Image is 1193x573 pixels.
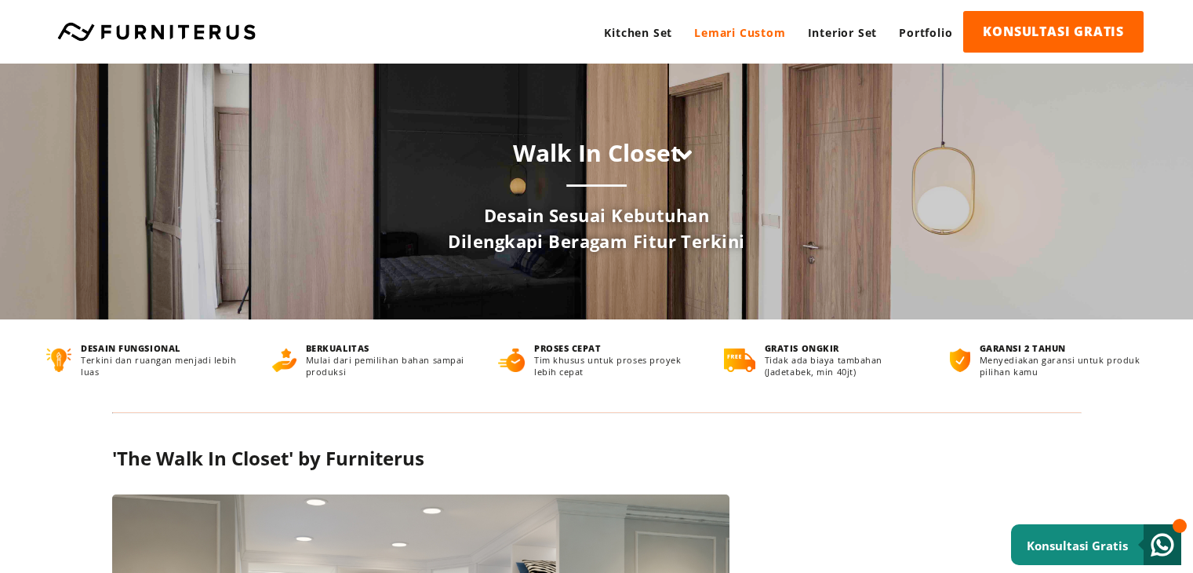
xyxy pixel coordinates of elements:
[888,11,963,54] a: Portfolio
[81,354,242,378] p: Terkini dan ruangan menjadi lebih luas
[980,354,1147,378] p: Menyediakan garansi untuk produk pilihan kamu
[534,342,695,354] h4: PROSES CEPAT
[765,354,921,378] p: Tidak ada biaya tambahan (Jadetabek, min 40jt)
[1027,538,1128,553] small: Konsultasi Gratis
[593,11,683,54] a: Kitchen Set
[272,349,296,372] img: berkualitas.png
[1011,524,1181,565] a: Konsultasi Gratis
[950,349,970,372] img: bergaransi.png
[534,354,695,378] p: Tim khusus untuk proses proyek lebih cepat
[797,11,889,54] a: Interior Set
[112,445,1082,471] h2: 'The Walk In Closet' by Furniterus
[963,11,1144,53] a: KONSULTASI GRATIS
[724,349,755,372] img: gratis-ongkir.png
[765,342,921,354] h4: GRATIS ONGKIR
[980,342,1147,354] h4: GARANSI 2 TAHUN
[306,354,469,378] p: Mulai dari pemilihan bahan sampai produksi
[683,11,796,54] a: Lemari Custom
[81,342,242,354] h4: DESAIN FUNGSIONAL
[46,349,72,372] img: desain-fungsional.png
[306,342,469,354] h4: BERKUALITAS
